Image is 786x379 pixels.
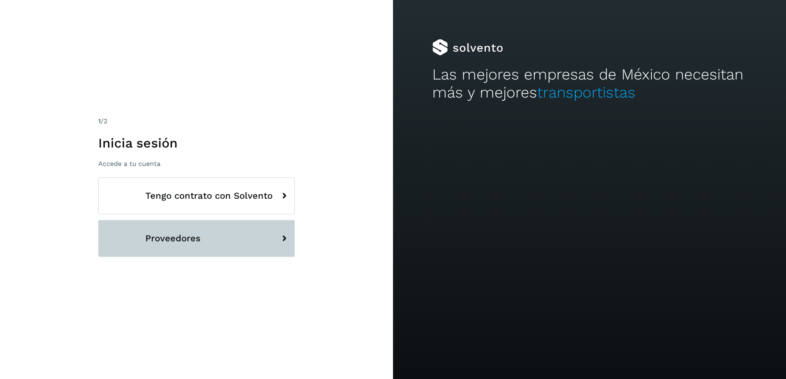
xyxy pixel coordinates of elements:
[98,135,295,151] h1: Inicia sesión
[98,117,101,125] span: 1
[98,116,295,126] div: /2
[537,84,635,101] span: transportistas
[98,220,295,257] button: Proveedores
[98,177,295,214] button: Tengo contrato con Solvento
[145,234,201,243] span: Proveedores
[145,191,273,201] span: Tengo contrato con Solvento
[98,160,295,168] p: Accede a tu cuenta
[432,66,747,102] h2: Las mejores empresas de México necesitan más y mejores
